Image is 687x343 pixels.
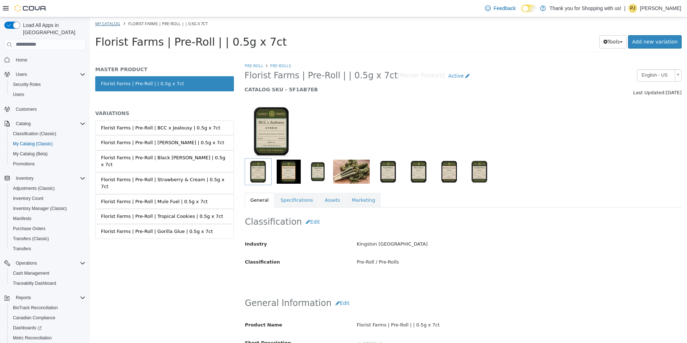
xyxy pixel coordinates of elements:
[262,320,597,332] div: < empty >
[13,186,55,191] span: Adjustments (Classic)
[10,314,58,322] a: Canadian Compliance
[624,4,626,13] p: |
[242,279,264,293] button: Edit
[13,259,40,267] button: Operations
[7,90,88,100] button: Users
[13,315,55,321] span: Canadian Compliance
[10,324,45,332] a: Dashboards
[180,46,201,51] a: Pre-Rolls
[10,90,86,99] span: Users
[7,278,88,288] button: Traceabilty Dashboard
[10,303,61,312] a: BioTrack Reconciliation
[155,46,174,51] a: Pre-Roll
[14,5,47,12] img: Cova
[10,324,86,332] span: Dashboards
[521,5,536,12] input: Dark Mode
[20,22,86,36] span: Load All Apps in [GEOGRAPHIC_DATA]
[7,203,88,214] button: Inventory Manager (Classic)
[10,269,86,278] span: Cash Management
[13,70,30,79] button: Users
[10,140,56,148] a: My Catalog (Classic)
[10,234,52,243] a: Transfers (Classic)
[1,69,88,79] button: Users
[7,268,88,278] button: Cash Management
[13,92,24,97] span: Users
[5,59,144,74] a: Florist Farms | Pre-Roll | | 0.5g x 7ct
[16,175,33,181] span: Inventory
[7,79,88,90] button: Security Roles
[7,183,88,193] button: Adjustments (Classic)
[13,325,42,331] span: Dashboards
[13,105,86,114] span: Customers
[16,260,37,266] span: Operations
[7,313,88,323] button: Canadian Compliance
[1,293,88,303] button: Reports
[630,4,635,13] span: PJ
[10,150,51,158] a: My Catalog (Beta)
[155,323,202,328] span: Short Description
[10,80,43,89] a: Security Roles
[13,82,41,87] span: Security Roles
[538,18,592,31] a: Add new variation
[7,244,88,254] button: Transfers
[10,224,49,233] a: Purchase Orders
[7,224,88,234] button: Purchase Orders
[212,198,234,211] button: Edit
[10,204,86,213] span: Inventory Manager (Classic)
[155,53,308,64] span: Florist Farms | Pre-Roll | | 0.5g x 7ct
[7,149,88,159] button: My Catalog (Beta)
[13,70,86,79] span: Users
[155,279,592,293] h2: General Information
[628,4,637,13] div: Pushyan Jhaveri
[11,196,133,203] div: Florist Farms | Pre-Roll | Tropical Cookies | 0.5g x 7ct
[155,242,190,247] span: Classification
[1,55,88,65] button: Home
[262,302,597,314] div: Florist Farms | Pre-Roll | | 0.5g x 7ct
[13,105,40,114] a: Customers
[38,4,118,9] span: Florist Farms | Pre-Roll | | 0.5g x 7ct
[13,226,46,232] span: Purchase Orders
[229,175,256,191] a: Assets
[10,234,86,243] span: Transfers (Classic)
[262,221,597,233] div: Kingston [GEOGRAPHIC_DATA]
[155,224,177,229] span: Industry
[11,181,118,188] div: Florist Farms | Pre-Roll | Mule Fuel | 0.5g x 7ct
[10,184,57,193] a: Adjustments (Classic)
[13,141,53,147] span: My Catalog (Classic)
[10,80,86,89] span: Security Roles
[494,5,516,12] span: Feedback
[10,194,86,203] span: Inventory Count
[359,56,374,61] span: Active
[155,87,209,141] img: 150
[16,72,27,77] span: Users
[13,246,31,252] span: Transfers
[1,258,88,268] button: Operations
[13,335,52,341] span: Metrc Reconciliation
[10,303,86,312] span: BioTrack Reconciliation
[10,129,59,138] a: Classification (Classic)
[10,90,27,99] a: Users
[10,150,86,158] span: My Catalog (Beta)
[13,216,31,221] span: Manifests
[13,174,36,183] button: Inventory
[155,175,185,191] a: General
[640,4,681,13] p: [PERSON_NAME]
[13,119,33,128] button: Catalog
[13,305,58,311] span: BioTrack Reconciliation
[10,160,86,168] span: Promotions
[10,214,86,223] span: Manifests
[10,140,86,148] span: My Catalog (Classic)
[13,293,86,302] span: Reports
[16,295,31,301] span: Reports
[482,1,518,15] a: Feedback
[13,236,49,242] span: Transfers (Classic)
[13,174,86,183] span: Inventory
[11,159,138,173] div: Florist Farms | Pre-Roll | Strawberry & Cream | 0.5g x 7ct
[13,206,67,211] span: Inventory Manager (Classic)
[7,214,88,224] button: Manifests
[7,333,88,343] button: Metrc Reconciliation
[7,139,88,149] button: My Catalog (Classic)
[155,198,592,211] h2: Classification
[16,106,37,112] span: Customers
[11,137,138,151] div: Florist Farms | Pre-Roll | Black [PERSON_NAME] | 0.5g x 7ct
